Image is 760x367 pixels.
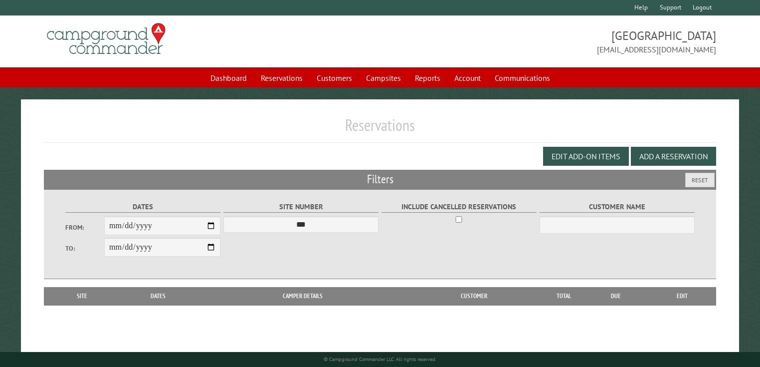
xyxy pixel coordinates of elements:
th: Customer [404,287,544,305]
a: Dashboard [204,68,253,87]
a: Reports [409,68,446,87]
label: Site Number [223,201,379,213]
th: Dates [115,287,201,305]
button: Add a Reservation [631,147,716,166]
small: © Campground Commander LLC. All rights reserved. [324,356,436,363]
button: Edit Add-on Items [543,147,629,166]
label: To: [65,244,104,253]
label: From: [65,223,104,232]
a: Communications [489,68,556,87]
th: Total [544,287,584,305]
h1: Reservations [44,115,717,143]
a: Campsites [360,68,407,87]
th: Site [49,287,115,305]
label: Customer Name [540,201,695,213]
h2: Filters [44,170,717,189]
label: Dates [65,201,220,213]
th: Edit [648,287,716,305]
th: Camper Details [202,287,404,305]
img: Campground Commander [44,19,169,58]
a: Account [448,68,487,87]
th: Due [584,287,648,305]
span: [GEOGRAPHIC_DATA] [EMAIL_ADDRESS][DOMAIN_NAME] [380,27,716,55]
label: Include Cancelled Reservations [381,201,537,213]
a: Reservations [255,68,309,87]
a: Customers [311,68,358,87]
button: Reset [685,173,715,187]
